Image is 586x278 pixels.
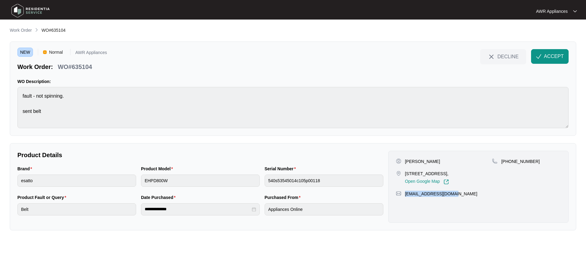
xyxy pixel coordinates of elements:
[75,50,107,57] p: AWR Appliances
[497,53,519,60] span: DECLINE
[443,179,449,185] img: Link-External
[544,53,564,60] span: ACCEPT
[573,10,577,13] img: dropdown arrow
[405,171,449,177] p: [STREET_ADDRESS],
[43,50,47,54] img: Vercel Logo
[480,49,526,64] button: close-IconDECLINE
[10,27,32,33] p: Work Order
[17,78,569,85] p: WO Description:
[17,48,33,57] span: NEW
[536,8,568,14] p: AWR Appliances
[17,194,69,200] label: Product Fault or Query
[17,63,53,71] p: Work Order:
[141,175,260,187] input: Product Model
[265,166,298,172] label: Serial Number
[265,194,303,200] label: Purchased From
[42,28,66,33] span: WO#635104
[492,158,497,164] img: map-pin
[17,166,34,172] label: Brand
[17,151,383,159] p: Product Details
[396,171,401,176] img: map-pin
[501,158,540,164] p: [PHONE_NUMBER]
[396,191,401,196] img: map-pin
[405,191,477,197] p: [EMAIL_ADDRESS][DOMAIN_NAME]
[141,194,178,200] label: Date Purchased
[265,203,383,215] input: Purchased From
[47,48,65,57] span: Normal
[145,206,251,212] input: Date Purchased
[9,2,52,20] img: residentia service logo
[17,175,136,187] input: Brand
[396,158,401,164] img: user-pin
[9,27,33,34] a: Work Order
[34,27,39,32] img: chevron-right
[536,54,541,59] img: check-Icon
[405,179,449,185] a: Open Google Map
[17,87,569,128] textarea: fault - not spinning. sent belt
[141,166,175,172] label: Product Model
[488,53,495,60] img: close-Icon
[531,49,569,64] button: check-IconACCEPT
[58,63,92,71] p: WO#635104
[265,175,383,187] input: Serial Number
[405,158,440,164] p: [PERSON_NAME]
[17,203,136,215] input: Product Fault or Query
